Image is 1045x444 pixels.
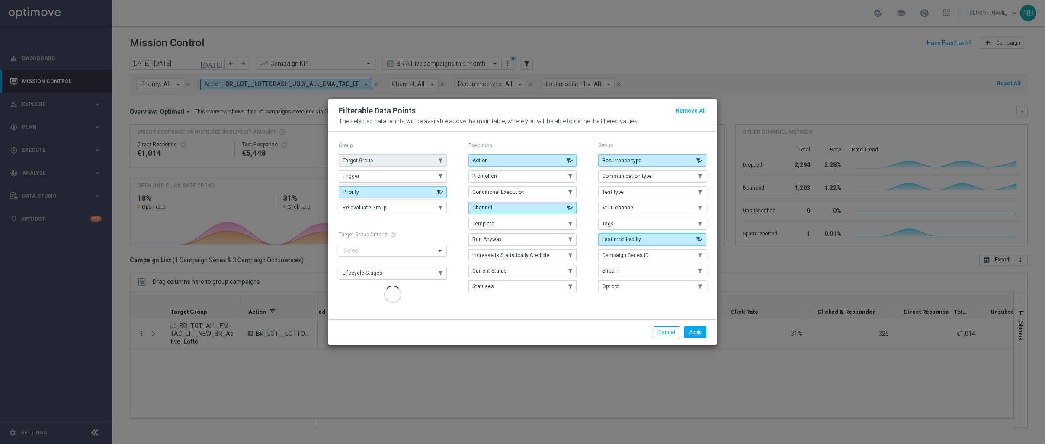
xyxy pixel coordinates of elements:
h1: Target Group Criteria [339,232,447,238]
button: Channel [468,202,577,214]
button: Communication type [598,170,706,182]
button: Conditional Execution [468,186,577,198]
p: Execution [468,142,577,149]
span: Template [472,221,494,227]
span: Conditional Execution [472,189,525,195]
button: Promotion [468,170,577,182]
span: Increase Is Statistically Credible [472,252,549,258]
p: Group [339,142,447,149]
button: Remove All [675,106,706,116]
button: Stream [598,265,706,277]
span: help_outline [390,232,396,238]
span: Re-evaluate Group [343,205,386,211]
span: Multi-channel [602,205,635,211]
button: Increase Is Statistically Credible [468,249,577,261]
button: Trigger [339,170,447,182]
span: Last modified by [602,236,641,242]
span: Optibot [602,283,619,290]
span: Channel [472,205,492,211]
button: Apply [684,326,706,338]
span: Trigger [343,173,359,179]
p: Set-up [598,142,706,149]
span: Action [472,158,488,164]
span: Communication type [602,173,652,179]
button: Statuses [468,280,577,293]
span: Stream [602,268,619,274]
span: Run Anyway [472,236,502,242]
span: Test type [602,189,624,195]
button: Current Status [468,265,577,277]
button: Target Group [339,154,447,167]
button: Campaign Series ID [598,249,706,261]
button: Lifecycle Stages [339,267,447,279]
button: Recurrence type [598,154,706,167]
p: The selected data points will be available above the main table, where you will be able to define... [339,118,706,125]
span: Promotion [472,173,497,179]
button: Last modified by [598,233,706,245]
button: Optibot [598,280,706,293]
span: Campaign Series ID [602,252,649,258]
span: Target Group [343,158,373,164]
h2: Filterable Data Points [339,106,416,116]
span: Recurrence type [602,158,641,164]
button: Tags [598,218,706,230]
span: Tags [602,221,614,227]
span: Current Status [472,268,507,274]
button: Multi-channel [598,202,706,214]
button: Action [468,154,577,167]
span: Priority [343,189,359,195]
span: Statuses [472,283,494,290]
button: Re-evaluate Group [339,202,447,214]
button: Template [468,218,577,230]
span: Lifecycle Stages [343,270,382,276]
button: Cancel [654,326,680,338]
button: Run Anyway [468,233,577,245]
button: Test type [598,186,706,198]
button: Priority [339,186,447,198]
